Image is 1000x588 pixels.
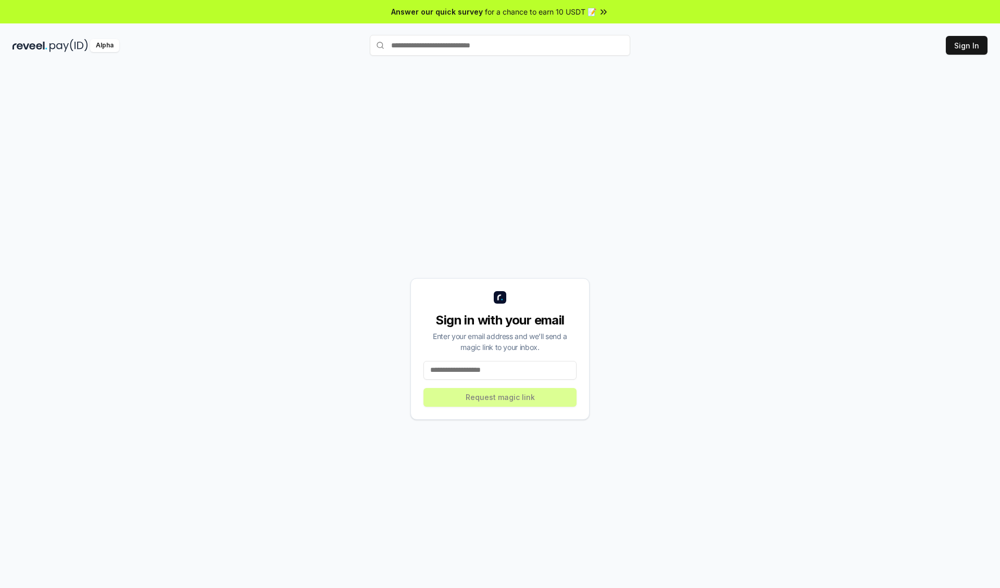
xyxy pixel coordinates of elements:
span: for a chance to earn 10 USDT 📝 [485,6,596,17]
div: Alpha [90,39,119,52]
div: Sign in with your email [423,312,577,329]
img: pay_id [49,39,88,52]
button: Sign In [946,36,988,55]
img: reveel_dark [12,39,47,52]
img: logo_small [494,291,506,304]
span: Answer our quick survey [391,6,483,17]
div: Enter your email address and we’ll send a magic link to your inbox. [423,331,577,353]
